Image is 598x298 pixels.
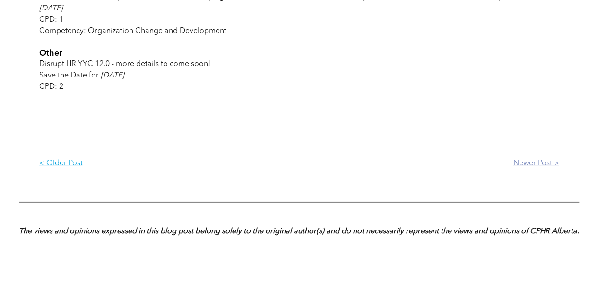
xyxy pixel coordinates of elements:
[39,49,62,58] span: Other
[39,16,63,24] span: CPD: 1
[299,159,559,168] p: Newer Post >
[39,72,99,79] span: Save the Date for
[101,72,124,79] span: [DATE]
[39,5,63,12] span: [DATE]
[39,27,226,35] span: Competency: Organization Change and Development
[39,152,299,176] a: < Older Post
[299,152,559,176] a: Newer Post >
[19,228,579,235] strong: The views and opinions expressed in this blog post belong solely to the original author(s) and do...
[39,83,63,91] span: CPD: 2
[39,159,299,168] p: < Older Post
[39,60,210,68] span: Disrupt HR YYC 12.0 - more details to come soon!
